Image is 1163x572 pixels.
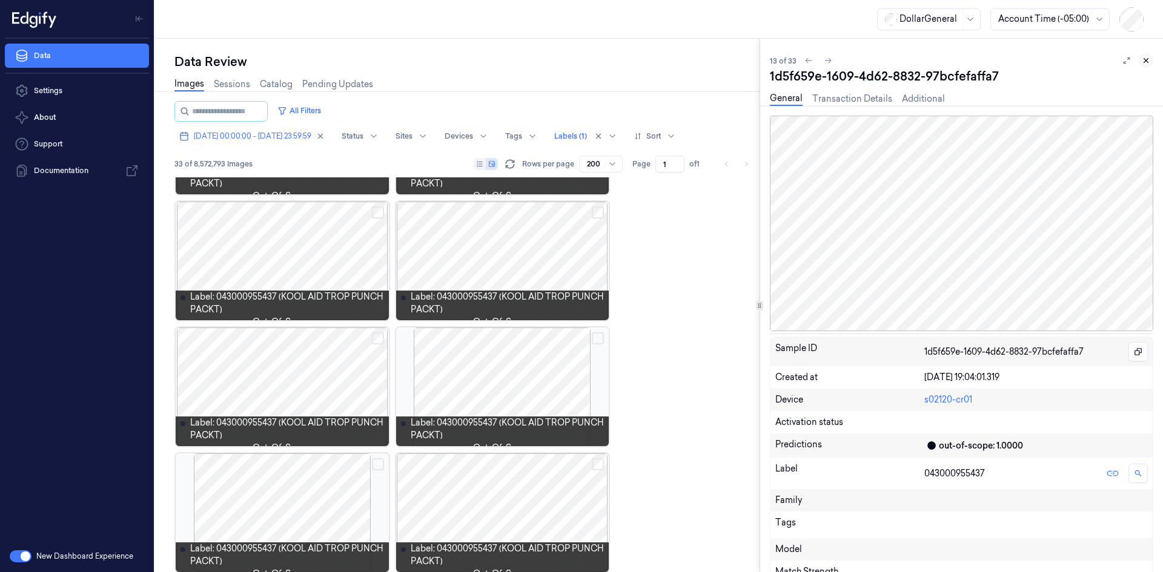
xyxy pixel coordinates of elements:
[902,93,945,105] a: Additional
[260,78,293,91] a: Catalog
[473,442,532,455] span: out-of-scope
[473,316,532,329] span: out-of-scope
[775,393,924,406] div: Device
[194,131,311,142] span: [DATE] 00:00:00 - [DATE] 23:59:59
[372,206,384,219] button: Select row
[5,105,149,130] button: About
[130,9,149,28] button: Toggle Navigation
[190,542,384,568] span: Label: 043000955437 (KOOL AID TROP PUNCH PACKT)
[174,127,330,146] button: [DATE] 00:00:00 - [DATE] 23:59:59
[253,190,311,203] span: out-of-scope
[718,156,755,173] nav: pagination
[5,132,149,156] a: Support
[372,458,384,470] button: Select row
[775,516,924,533] div: Tags
[190,416,384,442] span: Label: 043000955437 (KOOL AID TROP PUNCH PACKT)
[253,316,311,329] span: out-of-scope
[775,543,924,556] div: Model
[302,78,373,91] a: Pending Updates
[924,371,1148,384] div: [DATE] 19:04:01.319
[190,165,384,190] span: Label: 043000955437 (KOOL AID TROP PUNCH PACKT)
[522,159,574,169] p: Rows per page
[812,93,892,105] a: Transaction Details
[214,78,250,91] a: Sessions
[253,442,311,455] span: out-of-scope
[770,56,797,66] span: 13 of 33
[592,332,604,344] button: Select row
[775,371,924,384] div: Created at
[775,494,1148,507] div: Family
[411,165,605,190] span: Label: 043000955437 (KOOL AID TROP PUNCH PACKT)
[411,542,605,568] span: Label: 043000955437 (KOOL AID TROP PUNCH PACKT)
[5,79,149,103] a: Settings
[689,159,709,169] span: of 1
[632,159,651,169] span: Page
[775,438,924,453] div: Predictions
[924,393,1148,406] div: s02120-cr01
[174,159,253,169] span: 33 of 8,572,793 Images
[775,342,924,361] div: Sample ID
[775,462,924,484] div: Label
[473,190,532,203] span: out-of-scope
[592,458,604,470] button: Select row
[174,53,760,70] div: Data Review
[770,68,1153,85] div: 1d5f659e-1609-4d62-8832-97bcfefaffa7
[5,159,149,183] a: Documentation
[5,44,149,68] a: Data
[411,291,605,316] span: Label: 043000955437 (KOOL AID TROP PUNCH PACKT)
[174,77,204,91] a: Images
[411,416,605,442] span: Label: 043000955437 (KOOL AID TROP PUNCH PACKT)
[372,332,384,344] button: Select row
[592,206,604,219] button: Select row
[924,342,1148,361] div: 1d5f659e-1609-4d62-8832-97bcfefaffa7
[775,416,1148,429] div: Activation status
[770,92,803,106] a: General
[939,439,1023,452] div: out-of-scope: 1.0000
[190,291,384,316] span: Label: 043000955437 (KOOL AID TROP PUNCH PACKT)
[273,101,326,120] button: All Filters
